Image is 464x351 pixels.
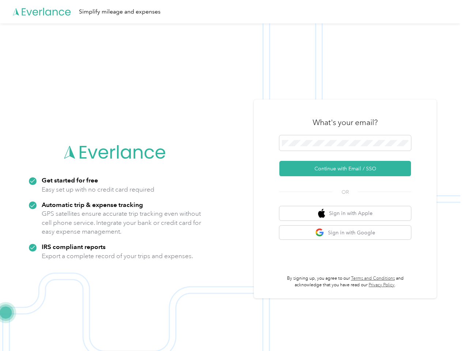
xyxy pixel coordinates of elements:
img: google logo [315,228,324,237]
p: By signing up, you agree to our and acknowledge that you have read our . [279,275,411,288]
strong: IRS compliant reports [42,243,106,250]
button: google logoSign in with Google [279,226,411,240]
span: OR [332,188,358,196]
a: Terms and Conditions [351,276,395,281]
p: Easy set up with no credit card required [42,185,154,194]
h3: What's your email? [313,117,378,128]
p: GPS satellites ensure accurate trip tracking even without cell phone service. Integrate your bank... [42,209,201,236]
div: Simplify mileage and expenses [79,7,161,16]
a: Privacy Policy [369,282,395,288]
strong: Automatic trip & expense tracking [42,201,143,208]
button: Continue with Email / SSO [279,161,411,176]
button: apple logoSign in with Apple [279,206,411,220]
p: Export a complete record of your trips and expenses. [42,252,193,261]
strong: Get started for free [42,176,98,184]
img: apple logo [318,209,325,218]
